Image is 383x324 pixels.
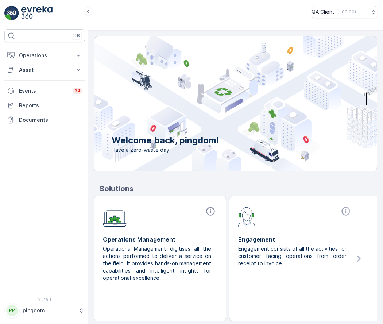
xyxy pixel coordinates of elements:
img: module-icon [103,206,127,227]
p: Operations [19,52,70,59]
p: Engagement [238,235,352,244]
p: Operations Management digitises all the actions performed to deliver a service on the field. It p... [103,245,211,282]
p: pingdom [23,307,75,314]
p: Documents [19,116,82,124]
p: Welcome back, pingdom! [112,135,219,146]
p: Engagement consists of all the activities for customer facing operations from order receipt to in... [238,245,347,267]
p: 34 [74,88,81,94]
span: v 1.48.1 [4,297,85,301]
button: PPpingdom [4,303,85,318]
img: logo_light-DOdMpM7g.png [21,6,53,20]
p: Operations Management [103,235,217,244]
a: Documents [4,113,85,127]
img: module-icon [238,206,255,227]
button: QA Client(+03:00) [312,6,377,18]
p: Reports [19,102,82,109]
a: Reports [4,98,85,113]
img: city illustration [61,36,377,171]
div: PP [6,305,18,316]
p: QA Client [312,8,334,16]
p: ( +03:00 ) [337,9,356,15]
img: logo [4,6,19,20]
p: Events [19,87,69,94]
button: Asset [4,63,85,77]
p: Asset [19,66,70,74]
span: Have a zero-waste day [112,146,219,154]
button: Operations [4,48,85,63]
p: ⌘B [73,33,80,39]
a: Events34 [4,84,85,98]
p: Solutions [100,183,377,194]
